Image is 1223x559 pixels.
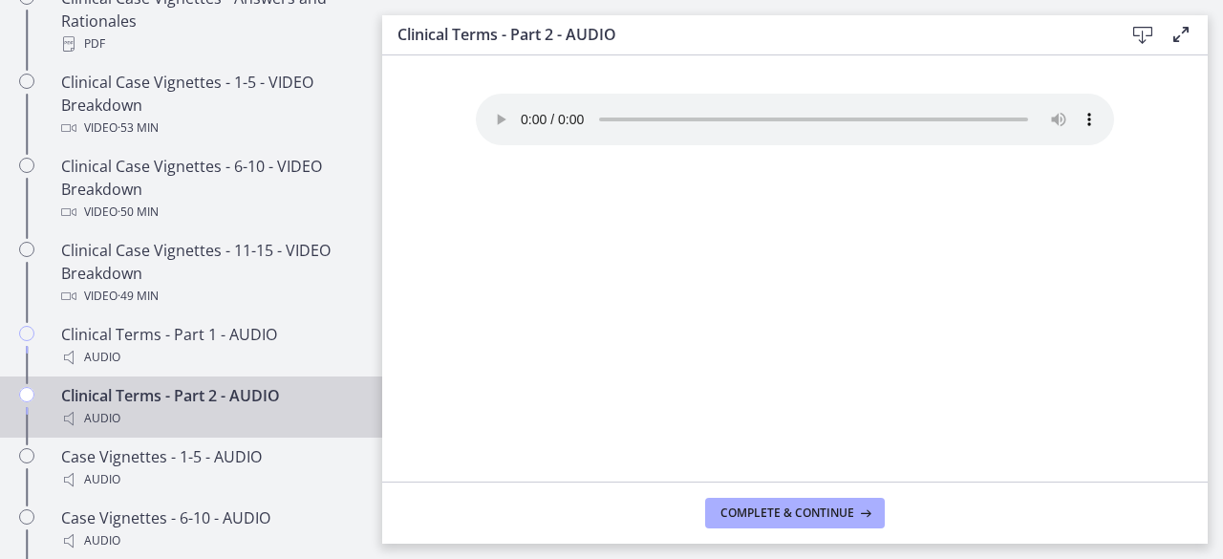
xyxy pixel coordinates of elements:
div: Clinical Terms - Part 2 - AUDIO [61,384,359,430]
div: Case Vignettes - 6-10 - AUDIO [61,506,359,552]
span: Complete & continue [720,505,854,521]
div: Video [61,201,359,224]
div: PDF [61,32,359,55]
div: Clinical Case Vignettes - 6-10 - VIDEO Breakdown [61,155,359,224]
div: Video [61,285,359,308]
span: · 53 min [118,117,159,140]
div: Audio [61,529,359,552]
button: Complete & continue [705,498,885,528]
div: Audio [61,468,359,491]
span: · 49 min [118,285,159,308]
div: Audio [61,346,359,369]
div: Clinical Case Vignettes - 1-5 - VIDEO Breakdown [61,71,359,140]
h3: Clinical Terms - Part 2 - AUDIO [397,23,1093,46]
div: Video [61,117,359,140]
div: Case Vignettes - 1-5 - AUDIO [61,445,359,491]
span: · 50 min [118,201,159,224]
div: Clinical Case Vignettes - 11-15 - VIDEO Breakdown [61,239,359,308]
div: Audio [61,407,359,430]
div: Clinical Terms - Part 1 - AUDIO [61,323,359,369]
